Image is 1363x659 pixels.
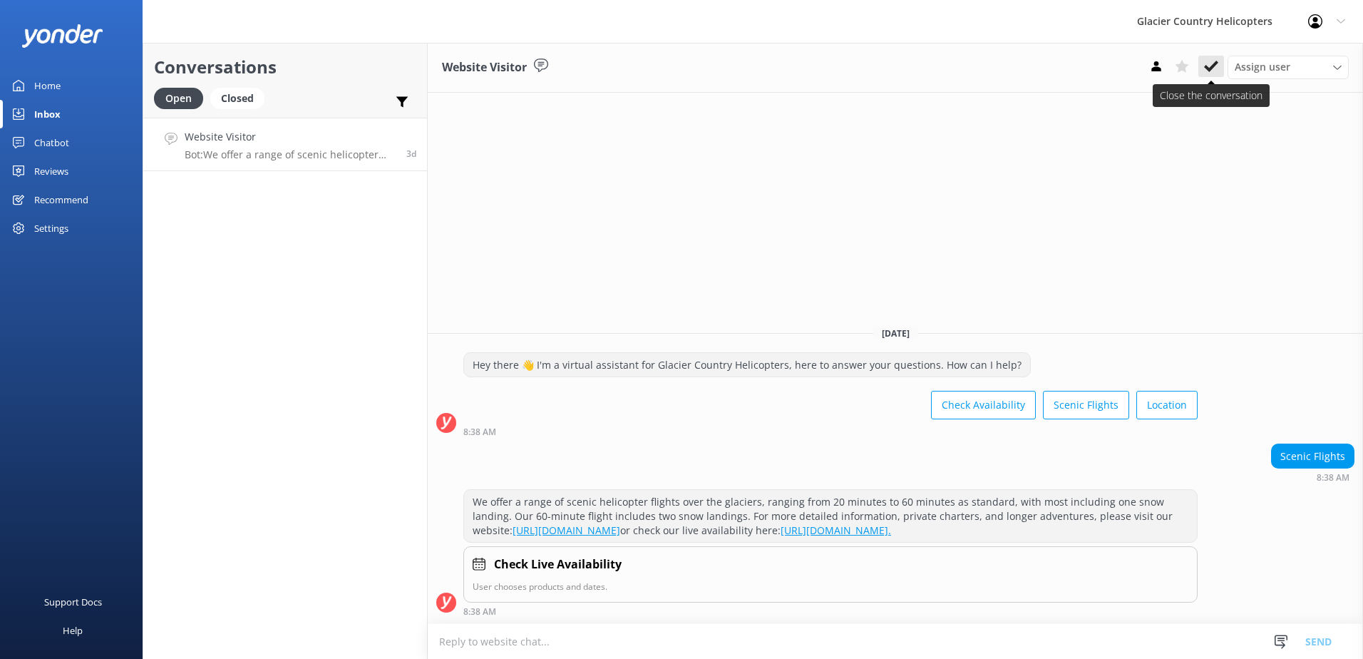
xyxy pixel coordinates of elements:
[406,148,416,160] span: Sep 08 2025 08:38am (UTC +12:00) Pacific/Auckland
[34,157,68,185] div: Reviews
[1271,472,1354,482] div: Sep 08 2025 08:38am (UTC +12:00) Pacific/Auckland
[463,608,496,616] strong: 8:38 AM
[464,490,1197,542] div: We offer a range of scenic helicopter flights over the glaciers, ranging from 20 minutes to 60 mi...
[34,128,69,157] div: Chatbot
[44,588,102,616] div: Support Docs
[154,90,210,106] a: Open
[463,426,1198,436] div: Sep 08 2025 08:38am (UTC +12:00) Pacific/Auckland
[154,88,203,109] div: Open
[143,118,427,171] a: Website VisitorBot:We offer a range of scenic helicopter flights over the glaciers, ranging from ...
[185,148,396,161] p: Bot: We offer a range of scenic helicopter flights over the glaciers, ranging from 20 minutes to ...
[1043,391,1129,419] button: Scenic Flights
[210,90,272,106] a: Closed
[494,556,622,574] h4: Check Live Availability
[21,24,103,48] img: yonder-white-logo.png
[1272,444,1354,469] div: Scenic Flights
[34,100,61,128] div: Inbox
[931,391,1036,419] button: Check Availability
[1228,56,1349,78] div: Assign User
[1136,391,1198,419] button: Location
[34,214,68,242] div: Settings
[1235,59,1290,75] span: Assign user
[873,327,918,339] span: [DATE]
[513,523,620,537] a: [URL][DOMAIN_NAME]
[781,523,891,537] a: [URL][DOMAIN_NAME].
[185,129,396,145] h4: Website Visitor
[442,58,527,77] h3: Website Visitor
[210,88,264,109] div: Closed
[154,53,416,81] h2: Conversations
[463,428,496,436] strong: 8:38 AM
[473,580,1188,593] p: User chooses products and dates.
[34,71,61,100] div: Home
[1317,474,1349,482] strong: 8:38 AM
[34,185,88,214] div: Recommend
[63,616,83,645] div: Help
[464,353,1030,377] div: Hey there 👋 I'm a virtual assistant for Glacier Country Helicopters, here to answer your question...
[463,606,1198,616] div: Sep 08 2025 08:38am (UTC +12:00) Pacific/Auckland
